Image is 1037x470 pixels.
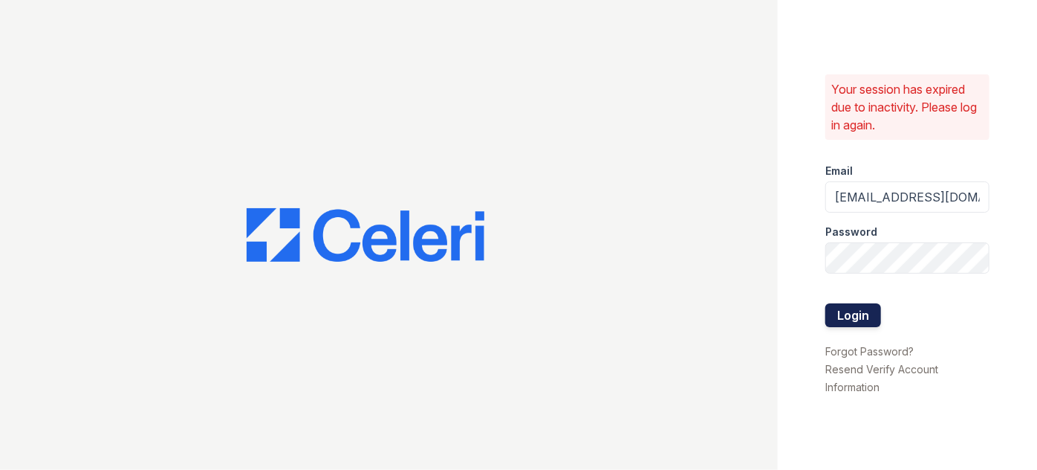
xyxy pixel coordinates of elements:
[247,208,484,262] img: CE_Logo_Blue-a8612792a0a2168367f1c8372b55b34899dd931a85d93a1a3d3e32e68fde9ad4.png
[825,303,881,327] button: Login
[825,363,938,393] a: Resend Verify Account Information
[825,225,877,239] label: Password
[831,80,984,134] p: Your session has expired due to inactivity. Please log in again.
[825,164,853,178] label: Email
[825,345,914,358] a: Forgot Password?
